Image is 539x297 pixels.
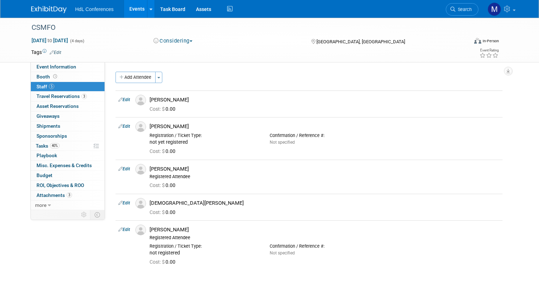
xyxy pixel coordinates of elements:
[270,140,295,145] span: Not specified
[135,95,146,105] img: Associate-Profile-5.png
[37,103,79,109] span: Asset Reservations
[37,192,72,198] span: Attachments
[150,123,500,130] div: [PERSON_NAME]
[150,148,165,154] span: Cost: $
[150,243,259,249] div: Registration / Ticket Type:
[150,182,178,188] span: 0.00
[31,131,105,141] a: Sponsorships
[67,192,72,198] span: 3
[135,121,146,132] img: Associate-Profile-5.png
[78,210,90,219] td: Personalize Event Tab Strip
[455,7,472,12] span: Search
[90,210,105,219] td: Toggle Event Tabs
[31,191,105,200] a: Attachments3
[31,49,61,56] td: Tags
[150,235,500,241] div: Registered Attendee
[31,37,68,44] span: [DATE] [DATE]
[482,38,499,44] div: In-Person
[150,97,500,103] div: [PERSON_NAME]
[488,2,501,16] img: Melissa Heiselt
[31,161,105,170] a: Misc. Expenses & Credits
[118,200,130,205] a: Edit
[150,174,500,180] div: Registered Attendee
[135,225,146,235] img: Associate-Profile-5.png
[37,172,52,178] span: Budget
[474,38,481,44] img: Format-Inperson.png
[75,6,113,12] span: HdL Conferences
[150,250,259,256] div: not registered
[31,6,67,13] img: ExhibitDay
[31,101,105,111] a: Asset Reservations
[31,92,105,101] a: Travel Reservations3
[31,121,105,131] a: Shipments
[150,166,500,172] div: [PERSON_NAME]
[118,227,130,232] a: Edit
[50,50,61,55] a: Edit
[31,181,105,190] a: ROI, Objectives & ROO
[37,182,84,188] span: ROI, Objectives & ROO
[116,72,156,83] button: Add Attendee
[150,259,165,265] span: Cost: $
[37,93,87,99] span: Travel Reservations
[150,139,259,145] div: not yet registered
[31,151,105,160] a: Playbook
[31,111,105,121] a: Giveaways
[430,37,499,48] div: Event Format
[31,82,105,92] a: Staff5
[118,124,130,129] a: Edit
[150,209,165,215] span: Cost: $
[37,123,60,129] span: Shipments
[150,226,500,233] div: [PERSON_NAME]
[52,74,58,79] span: Booth not reserved yet
[150,106,178,112] span: 0.00
[35,202,46,208] span: more
[29,21,459,34] div: CSMFO
[37,163,92,168] span: Misc. Expenses & Credits
[36,143,60,149] span: Tasks
[316,39,405,44] span: [GEOGRAPHIC_DATA], [GEOGRAPHIC_DATA]
[31,72,105,82] a: Booth
[150,200,500,207] div: [DEMOGRAPHIC_DATA][PERSON_NAME]
[31,200,105,210] a: more
[37,84,54,89] span: Staff
[49,84,54,89] span: 5
[150,148,178,154] span: 0.00
[46,38,53,43] span: to
[50,143,60,148] span: 40%
[270,133,379,138] div: Confirmation / Reference #:
[37,113,60,119] span: Giveaways
[37,74,58,79] span: Booth
[270,251,295,255] span: Not specified
[37,133,67,139] span: Sponsorships
[37,153,57,158] span: Playbook
[135,164,146,175] img: Associate-Profile-5.png
[31,171,105,180] a: Budget
[135,198,146,209] img: Associate-Profile-5.png
[118,166,130,171] a: Edit
[270,243,379,249] div: Confirmation / Reference #:
[150,182,165,188] span: Cost: $
[479,49,499,52] div: Event Rating
[150,209,178,215] span: 0.00
[31,62,105,72] a: Event Information
[82,94,87,99] span: 3
[446,3,478,16] a: Search
[150,106,165,112] span: Cost: $
[31,141,105,151] a: Tasks40%
[150,133,259,138] div: Registration / Ticket Type:
[37,64,76,70] span: Event Information
[151,37,195,45] button: Considering
[150,259,178,265] span: 0.00
[118,97,130,102] a: Edit
[69,39,84,43] span: (4 days)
